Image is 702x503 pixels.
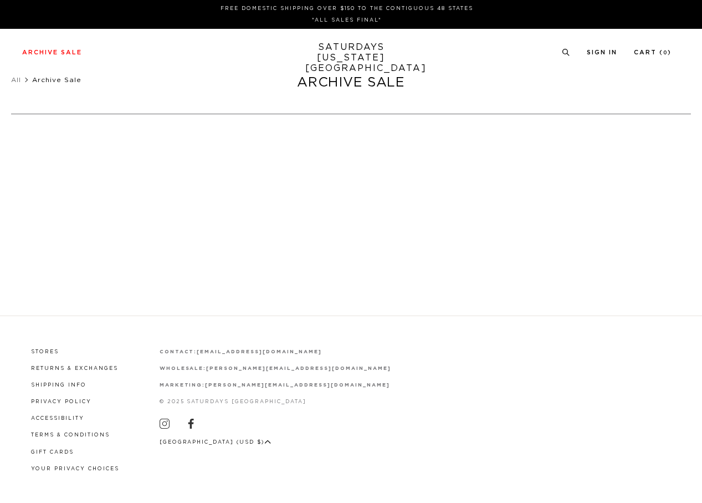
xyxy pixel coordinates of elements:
[31,383,86,388] a: Shipping Info
[31,450,74,455] a: Gift Cards
[31,466,119,471] a: Your privacy choices
[31,416,84,421] a: Accessibility
[32,77,81,83] span: Archive Sale
[160,366,207,371] strong: wholesale:
[31,399,91,404] a: Privacy Policy
[587,49,617,55] a: Sign In
[663,50,668,55] small: 0
[31,366,118,371] a: Returns & Exchanges
[11,77,21,83] a: All
[305,42,397,74] a: SATURDAYS[US_STATE][GEOGRAPHIC_DATA]
[634,49,672,55] a: Cart (0)
[160,383,206,388] strong: marketing:
[197,349,321,354] a: [EMAIL_ADDRESS][DOMAIN_NAME]
[160,398,391,406] p: © 2025 Saturdays [GEOGRAPHIC_DATA]
[27,4,667,13] p: FREE DOMESTIC SHIPPING OVER $150 TO THE CONTIGUOUS 48 STATES
[27,16,667,24] p: *ALL SALES FINAL*
[206,366,391,371] a: [PERSON_NAME][EMAIL_ADDRESS][DOMAIN_NAME]
[31,349,59,354] a: Stores
[22,49,82,55] a: Archive Sale
[160,438,271,446] button: [GEOGRAPHIC_DATA] (USD $)
[160,349,197,354] strong: contact:
[31,433,110,438] a: Terms & Conditions
[205,383,390,388] a: [PERSON_NAME][EMAIL_ADDRESS][DOMAIN_NAME]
